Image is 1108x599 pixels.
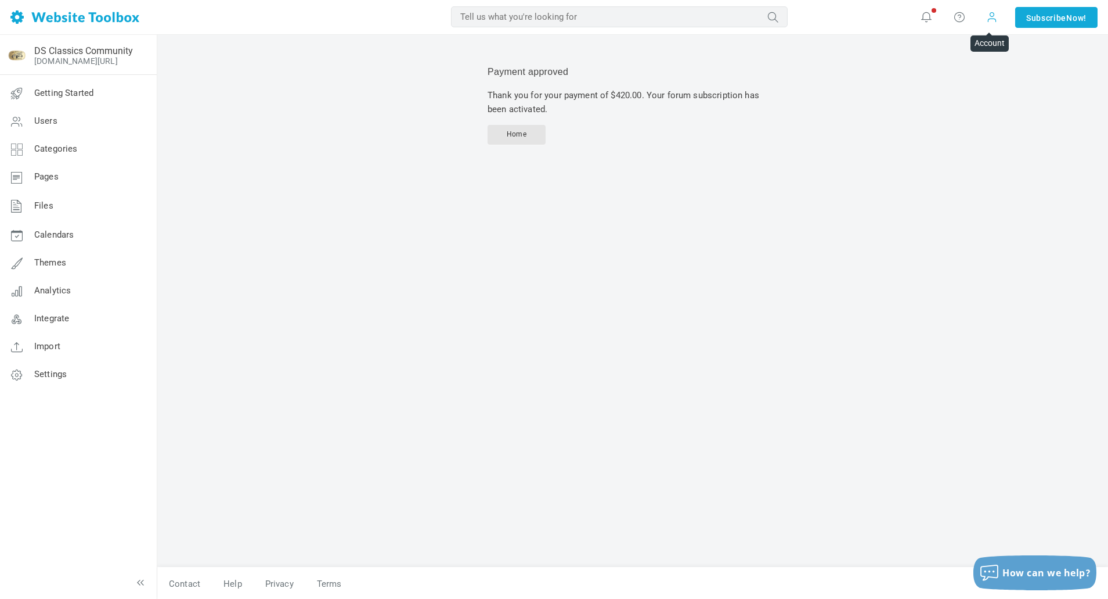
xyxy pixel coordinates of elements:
span: Home [507,130,526,138]
a: Terms [305,574,342,594]
span: Files [34,200,53,211]
span: Themes [34,257,66,268]
span: Getting Started [34,88,93,98]
a: Home [488,125,546,145]
div: Account [970,35,1009,52]
button: How can we help? [973,555,1096,590]
span: Now! [1066,12,1087,24]
span: Categories [34,144,78,154]
span: How can we help? [1002,566,1091,579]
span: Pages [34,171,59,182]
span: Import [34,341,60,351]
a: [DOMAIN_NAME][URL] [34,56,118,66]
a: SubscribeNow! [1015,7,1098,28]
span: Settings [34,369,67,379]
a: Contact [157,574,212,594]
a: Help [212,574,254,594]
p: Thank you for your payment of $420.00. Your forum subscription has been activated. [488,88,778,116]
span: Integrate [34,313,69,324]
span: Users [34,116,57,126]
a: DS Classics Community [34,45,133,56]
span: Analytics [34,285,71,296]
span: Calendars [34,229,74,240]
p: Payment approved [488,65,778,79]
input: Tell us what you're looking for [451,6,788,27]
img: Dick%20Shappy%20Classic%20Cars%20&%20Motorcycles%20Logo%20on%20Gold%20Coin%20Small%20Copy.png [8,46,26,64]
a: Privacy [254,574,305,594]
